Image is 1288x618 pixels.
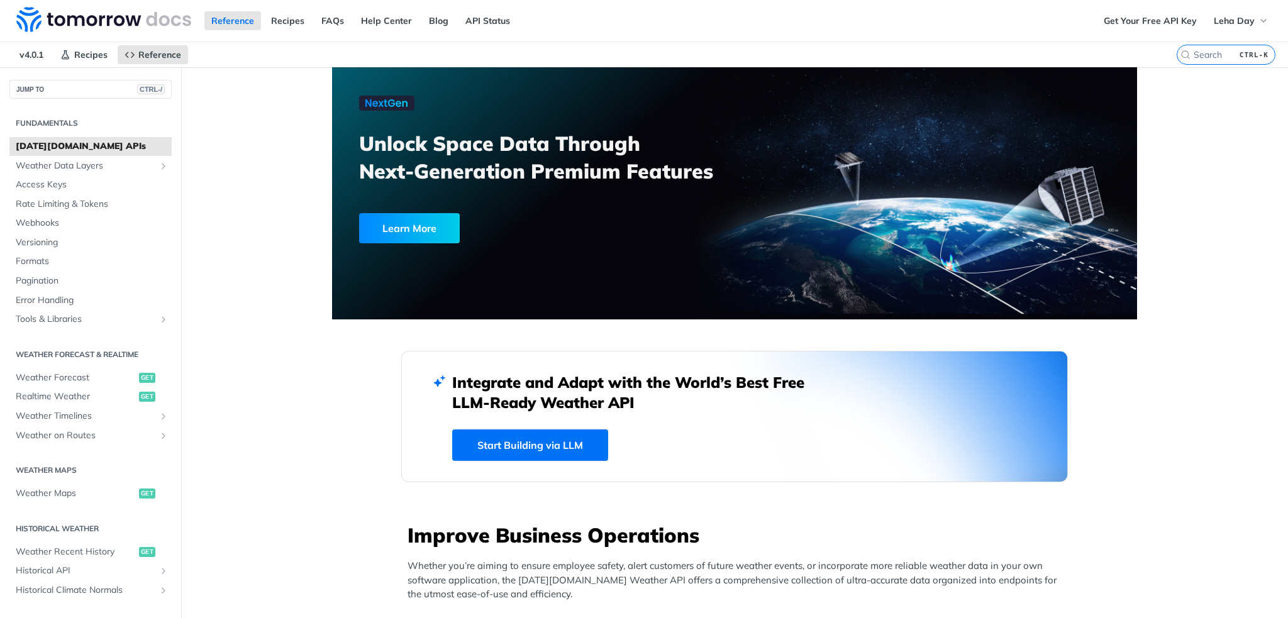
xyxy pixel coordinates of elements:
a: Access Keys [9,175,172,194]
span: Rate Limiting & Tokens [16,198,169,211]
span: Webhooks [16,217,169,229]
span: Formats [16,255,169,268]
span: Weather Timelines [16,410,155,422]
a: Learn More [359,213,670,243]
span: v4.0.1 [13,45,50,64]
a: API Status [458,11,517,30]
a: Historical APIShow subpages for Historical API [9,561,172,580]
a: Weather TimelinesShow subpages for Weather Timelines [9,407,172,426]
div: Learn More [359,213,460,243]
a: Start Building via LLM [452,429,608,461]
button: Show subpages for Weather Timelines [158,411,169,421]
h2: Integrate and Adapt with the World’s Best Free LLM-Ready Weather API [452,372,823,412]
a: Get Your Free API Key [1097,11,1204,30]
img: NextGen [359,96,414,111]
button: Show subpages for Weather Data Layers [158,161,169,171]
a: Formats [9,252,172,271]
button: Show subpages for Historical Climate Normals [158,585,169,595]
button: Leha Day [1207,11,1275,30]
span: Reference [138,49,181,60]
span: Versioning [16,236,169,249]
a: Help Center [354,11,419,30]
a: FAQs [314,11,351,30]
span: Realtime Weather [16,390,136,403]
span: Historical API [16,565,155,577]
span: Leha Day [1214,15,1255,26]
span: Weather Data Layers [16,160,155,172]
a: Tools & LibrariesShow subpages for Tools & Libraries [9,310,172,329]
span: Weather Forecast [16,372,136,384]
span: Pagination [16,275,169,287]
a: Historical Climate NormalsShow subpages for Historical Climate Normals [9,581,172,600]
button: Show subpages for Tools & Libraries [158,314,169,324]
a: Weather Forecastget [9,368,172,387]
button: Show subpages for Weather on Routes [158,431,169,441]
span: get [139,392,155,402]
a: Weather Recent Historyget [9,543,172,561]
a: Weather on RoutesShow subpages for Weather on Routes [9,426,172,445]
span: Tools & Libraries [16,313,155,326]
span: CTRL-/ [137,84,165,94]
h2: Weather Maps [9,465,172,476]
span: Weather Maps [16,487,136,500]
a: [DATE][DOMAIN_NAME] APIs [9,137,172,156]
span: Recipes [74,49,108,60]
a: Versioning [9,233,172,252]
a: Weather Data LayersShow subpages for Weather Data Layers [9,157,172,175]
a: Realtime Weatherget [9,387,172,406]
h3: Improve Business Operations [408,521,1068,549]
span: Error Handling [16,294,169,307]
span: Weather on Routes [16,429,155,442]
p: Whether you’re aiming to ensure employee safety, alert customers of future weather events, or inc... [408,559,1068,602]
span: Weather Recent History [16,546,136,558]
span: get [139,373,155,383]
a: Rate Limiting & Tokens [9,195,172,214]
a: Weather Mapsget [9,484,172,503]
a: Pagination [9,272,172,290]
a: Webhooks [9,214,172,233]
h2: Historical Weather [9,523,172,534]
a: Error Handling [9,291,172,310]
kbd: CTRL-K [1236,48,1272,61]
span: [DATE][DOMAIN_NAME] APIs [16,140,169,153]
img: Tomorrow.io Weather API Docs [16,7,191,32]
a: Reference [118,45,188,64]
span: get [139,488,155,499]
a: Blog [422,11,455,30]
h2: Fundamentals [9,118,172,129]
a: Recipes [53,45,114,64]
span: Historical Climate Normals [16,584,155,597]
button: Show subpages for Historical API [158,566,169,576]
h2: Weather Forecast & realtime [9,349,172,360]
span: Access Keys [16,179,169,191]
button: JUMP TOCTRL-/ [9,80,172,99]
a: Reference [204,11,261,30]
span: get [139,547,155,557]
svg: Search [1180,50,1191,60]
a: Recipes [264,11,311,30]
h3: Unlock Space Data Through Next-Generation Premium Features [359,130,748,185]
